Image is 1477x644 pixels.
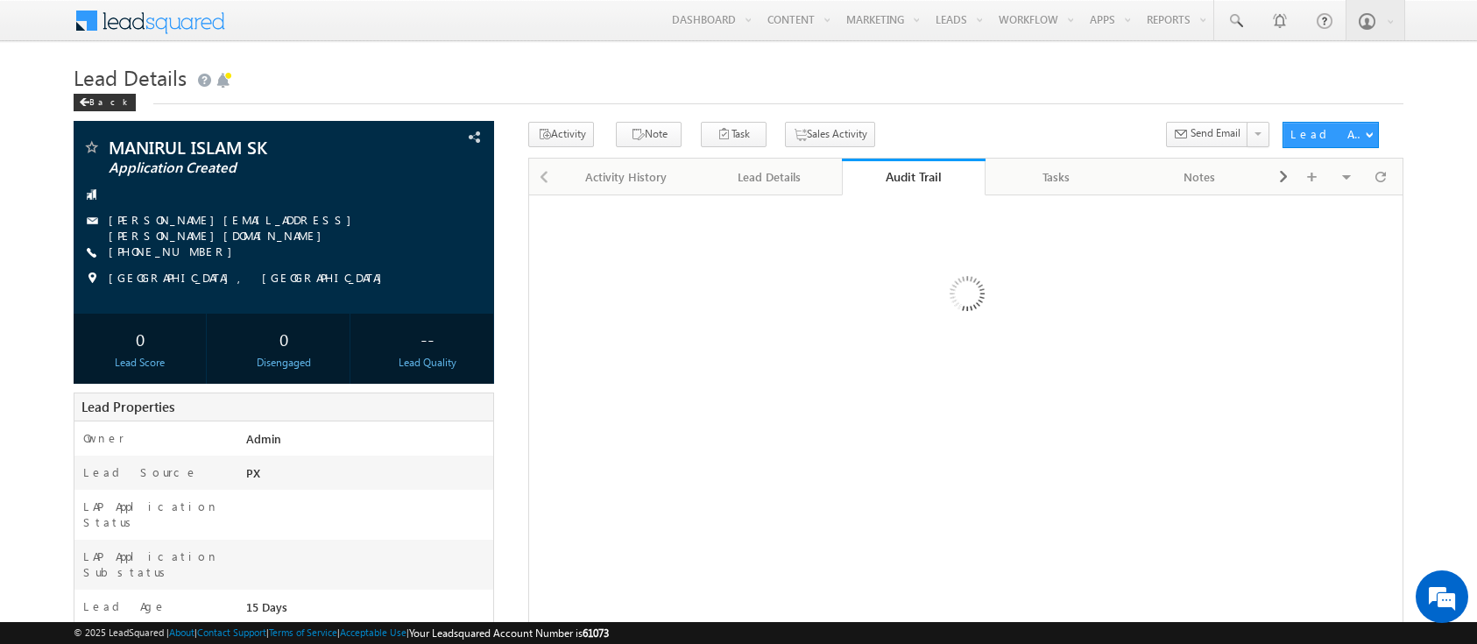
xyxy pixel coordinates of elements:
div: Back [74,94,136,111]
a: About [169,626,194,638]
div: 15 Days [242,598,493,623]
button: Note [616,122,682,147]
a: Notes [1128,159,1272,195]
span: Lead Properties [81,398,174,415]
div: Lead Details [713,166,827,188]
button: Sales Activity [785,122,875,147]
div: 0 [78,322,201,355]
div: Lead Quality [365,355,489,371]
label: LAP Application Status [83,499,226,530]
div: Tasks [1000,166,1113,188]
span: [PHONE_NUMBER] [109,244,241,261]
label: Lead Source [83,464,198,480]
button: Send Email [1166,122,1248,147]
span: Admin [246,431,281,446]
div: PX [242,464,493,489]
label: Lead Age [83,598,166,614]
div: Audit Trail [855,168,972,185]
a: Back [74,93,145,108]
span: © 2025 LeadSquared | | | | | [74,625,609,641]
label: LAP Application Substatus [83,548,226,580]
label: Owner [83,430,124,446]
a: Audit Trail [842,159,986,195]
a: Contact Support [197,626,266,638]
a: Terms of Service [269,626,337,638]
img: Loading... [875,206,1057,387]
span: Your Leadsquared Account Number is [409,626,609,640]
div: Activity History [569,166,683,188]
div: 0 [222,322,345,355]
div: Disengaged [222,355,345,371]
a: Lead Details [699,159,843,195]
span: Lead Details [74,63,187,91]
span: MANIRUL ISLAM SK [109,138,371,156]
div: -- [365,322,489,355]
span: [GEOGRAPHIC_DATA], [GEOGRAPHIC_DATA] [109,270,391,287]
button: Activity [528,122,594,147]
div: Lead Score [78,355,201,371]
a: Acceptable Use [340,626,406,638]
button: Lead Actions [1283,122,1379,148]
span: 61073 [583,626,609,640]
span: Send Email [1191,125,1240,141]
span: Application Created [109,159,371,177]
a: [PERSON_NAME][EMAIL_ADDRESS][PERSON_NAME][DOMAIN_NAME] [109,212,360,243]
button: Task [701,122,767,147]
a: Activity History [555,159,699,195]
div: Notes [1142,166,1256,188]
a: Tasks [986,159,1129,195]
div: Lead Actions [1290,126,1365,142]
